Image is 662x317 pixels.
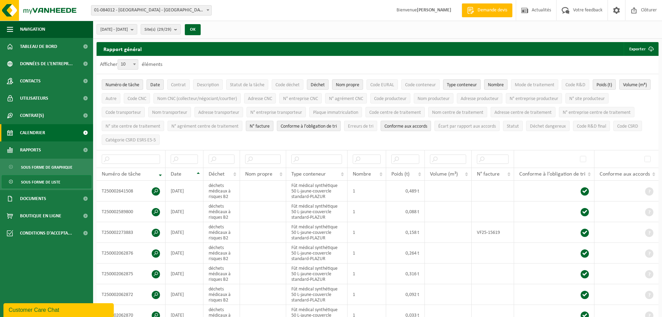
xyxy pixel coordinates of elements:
[291,171,326,177] span: Type conteneur
[511,79,558,90] button: Mode de traitementMode de traitement: Activate to sort
[165,181,203,201] td: [DATE]
[106,96,117,101] span: Autre
[369,110,421,115] span: Code centre de traitement
[97,222,165,243] td: T250002273883
[367,79,398,90] button: Code EURALCode EURAL: Activate to sort
[386,222,425,243] td: 0,158 t
[148,107,191,117] button: Nom transporteurNom transporteur: Activate to sort
[386,181,425,201] td: 0,489 t
[562,79,589,90] button: Code R&DCode R&amp;D: Activate to sort
[432,110,483,115] span: Nom centre de traitement
[277,121,341,131] button: Conforme à l’obligation de tri : Activate to sort
[348,201,386,222] td: 1
[279,93,322,103] button: N° entreprise CNCN° entreprise CNC: Activate to sort
[102,171,141,177] span: Numéro de tâche
[144,24,171,35] span: Site(s)
[97,243,165,264] td: T250002062876
[197,82,219,88] span: Description
[244,93,276,103] button: Adresse CNCAdresse CNC: Activate to sort
[619,79,651,90] button: Volume (m³)Volume (m³): Activate to sort
[245,171,272,177] span: Nom propre
[286,264,348,284] td: Fût médical synthétique 50 L-jaune-couvercle standard-PLAZUR
[106,82,139,88] span: Numéro de tâche
[286,284,348,305] td: Fût médical synthétique 50 L-jaune-couvercle standard-PLAZUR
[203,243,240,264] td: déchets médicaux à risques B2
[477,171,500,177] span: N° facture
[20,21,45,38] span: Navigation
[417,8,451,13] strong: [PERSON_NAME]
[21,161,72,174] span: Sous forme de graphique
[401,79,440,90] button: Code conteneurCode conteneur: Activate to sort
[20,141,41,159] span: Rapports
[165,284,203,305] td: [DATE]
[20,55,73,72] span: Données de l'entrepr...
[623,82,647,88] span: Volume (m³)
[102,79,143,90] button: Numéro de tâcheNuméro de tâche: Activate to remove sorting
[332,79,363,90] button: Nom propreNom propre: Activate to sort
[97,201,165,222] td: T250002589800
[503,121,523,131] button: StatutStatut: Activate to sort
[281,124,337,129] span: Conforme à l’obligation de tri
[381,121,431,131] button: Conforme aux accords : Activate to sort
[405,82,436,88] span: Code conteneur
[226,79,268,90] button: Statut de la tâcheStatut de la tâche: Activate to sort
[563,110,631,115] span: N° entreprise centre de traitement
[2,175,91,188] a: Sous forme de liste
[185,24,201,35] button: OK
[348,181,386,201] td: 1
[165,243,203,264] td: [DATE]
[386,284,425,305] td: 0,092 t
[494,110,552,115] span: Adresse centre de traitement
[365,107,425,117] button: Code centre de traitementCode centre de traitement: Activate to sort
[457,93,502,103] button: Adresse producteurAdresse producteur: Activate to sort
[203,181,240,201] td: déchets médicaux à risques B2
[565,93,609,103] button: N° site producteurN° site producteur : Activate to sort
[150,82,160,88] span: Date
[384,124,427,129] span: Conforme aux accords
[118,60,138,69] span: 10
[250,110,302,115] span: N° entreprise transporteur
[20,207,61,225] span: Boutique en ligne
[491,107,555,117] button: Adresse centre de traitementAdresse centre de traitement: Activate to sort
[348,284,386,305] td: 1
[102,107,145,117] button: Code transporteurCode transporteur: Activate to sort
[193,79,223,90] button: DescriptionDescription: Activate to sort
[307,79,329,90] button: DéchetDéchet: Activate to sort
[447,82,477,88] span: Type conteneur
[141,24,181,34] button: Site(s)(29/29)
[506,93,562,103] button: N° entreprise producteurN° entreprise producteur: Activate to sort
[374,96,407,101] span: Code producteur
[526,121,570,131] button: Déchet dangereux : Activate to sort
[569,96,605,101] span: N° site producteur
[20,124,45,141] span: Calendrier
[2,160,91,174] a: Sous forme de graphique
[20,38,57,55] span: Tableau de bord
[577,124,606,129] span: Code R&D final
[203,222,240,243] td: déchets médicaux à risques B2
[203,264,240,284] td: déchets médicaux à risques B2
[91,6,211,15] span: 01-084012 - UNIVERSITE DE LIÈGE - ULG - LIÈGE
[97,42,149,56] h2: Rapport général
[515,82,554,88] span: Mode de traitement
[165,222,203,243] td: [DATE]
[313,110,358,115] span: Plaque immatriculation
[286,243,348,264] td: Fût médical synthétique 50 L-jaune-couvercle standard-PLAZUR
[272,79,303,90] button: Code déchetCode déchet: Activate to sort
[559,107,634,117] button: N° entreprise centre de traitementN° entreprise centre de traitement: Activate to sort
[153,93,241,103] button: Nom CNC (collecteur/négociant/courtier)Nom CNC (collecteur/négociant/courtier): Activate to sort
[286,222,348,243] td: Fût médical synthétique 50 L-jaune-couvercle standard-PLAZUR
[248,96,272,101] span: Adresse CNC
[106,138,156,143] span: Catégorie CSRD ESRS E5-5
[430,171,458,177] span: Volume (m³)
[596,82,612,88] span: Poids (t)
[97,284,165,305] td: T250002062872
[20,107,44,124] span: Contrat(s)
[165,201,203,222] td: [DATE]
[462,3,512,17] a: Demande devis
[20,190,46,207] span: Documents
[198,110,239,115] span: Adresse transporteur
[246,121,273,131] button: N° factureN° facture: Activate to sort
[203,201,240,222] td: déchets médicaux à risques B2
[593,79,616,90] button: Poids (t)Poids (t): Activate to sort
